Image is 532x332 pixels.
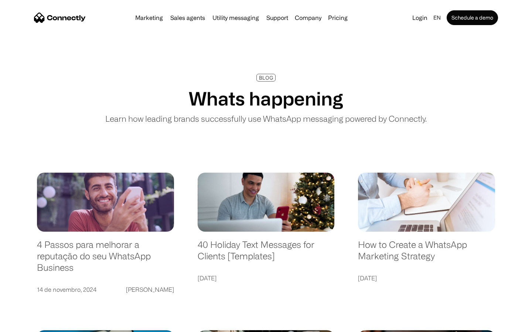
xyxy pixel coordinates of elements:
ul: Language list [15,319,44,329]
a: Schedule a demo [447,10,498,25]
a: Marketing [132,15,166,21]
a: How to Create a WhatsApp Marketing Strategy [358,239,495,269]
h1: Whats happening [189,87,343,110]
a: Pricing [325,15,351,21]
a: 40 Holiday Text Messages for Clients [Templates] [198,239,335,269]
div: [PERSON_NAME] [126,284,174,295]
a: Sales agents [167,15,208,21]
a: 4 Passos para melhorar a reputação do seu WhatsApp Business [37,239,174,280]
a: Support [263,15,291,21]
a: Utility messaging [209,15,262,21]
div: 14 de novembro, 2024 [37,284,96,295]
aside: Language selected: English [7,319,44,329]
div: BLOG [259,75,273,80]
a: Login [409,13,430,23]
div: Company [295,13,321,23]
div: en [433,13,441,23]
div: [DATE] [358,273,377,283]
div: [DATE] [198,273,216,283]
p: Learn how leading brands successfully use WhatsApp messaging powered by Connectly. [105,113,427,125]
